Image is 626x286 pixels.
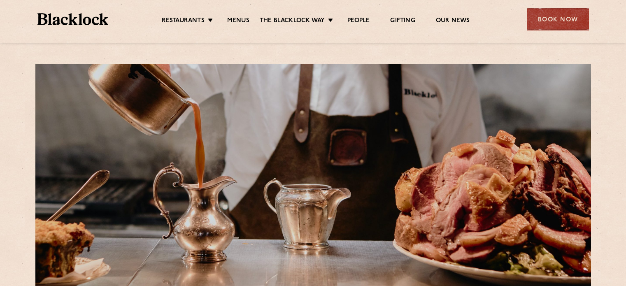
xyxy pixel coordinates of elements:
img: BL_Textured_Logo-footer-cropped.svg [37,13,109,25]
a: Menus [227,17,249,26]
a: Gifting [390,17,415,26]
a: People [347,17,370,26]
a: Restaurants [162,17,205,26]
a: Our News [436,17,470,26]
div: Book Now [527,8,589,30]
a: The Blacklock Way [260,17,325,26]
